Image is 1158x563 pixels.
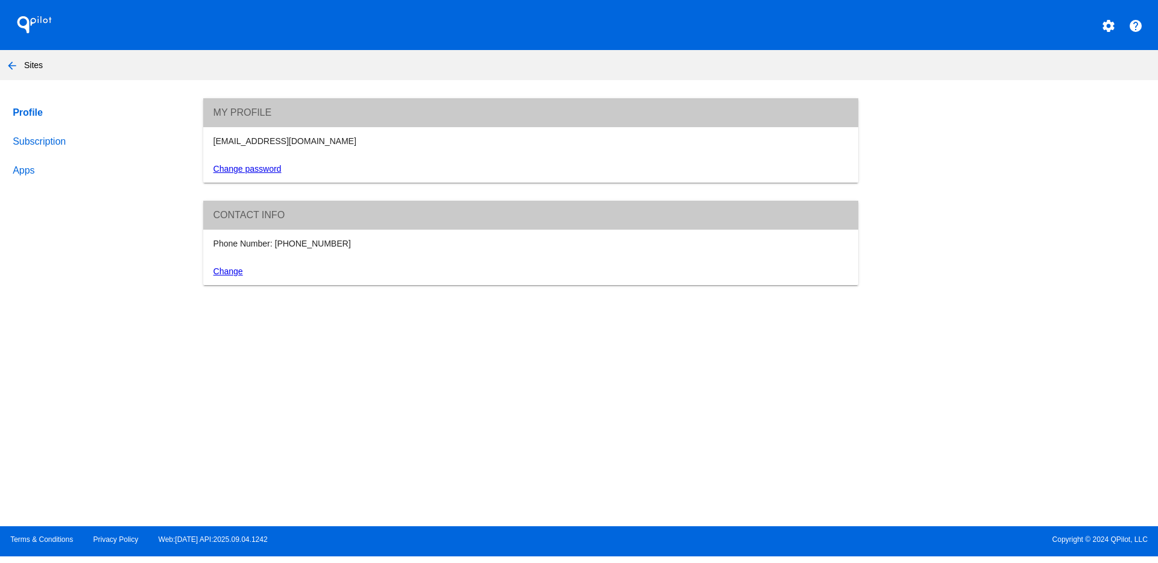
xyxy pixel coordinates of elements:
[1101,19,1116,33] mat-icon: settings
[214,164,282,174] a: Change password
[206,136,855,146] div: [EMAIL_ADDRESS][DOMAIN_NAME]
[214,210,285,220] span: Contact info
[10,98,183,127] a: Profile
[10,535,73,544] a: Terms & Conditions
[93,535,139,544] a: Privacy Policy
[206,239,855,248] div: Phone Number: [PHONE_NUMBER]
[1128,19,1143,33] mat-icon: help
[214,266,243,276] a: Change
[10,13,59,37] h1: QPilot
[5,58,19,73] mat-icon: arrow_back
[10,156,183,185] a: Apps
[10,127,183,156] a: Subscription
[589,535,1148,544] span: Copyright © 2024 QPilot, LLC
[214,107,272,118] span: My Profile
[159,535,268,544] a: Web:[DATE] API:2025.09.04.1242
